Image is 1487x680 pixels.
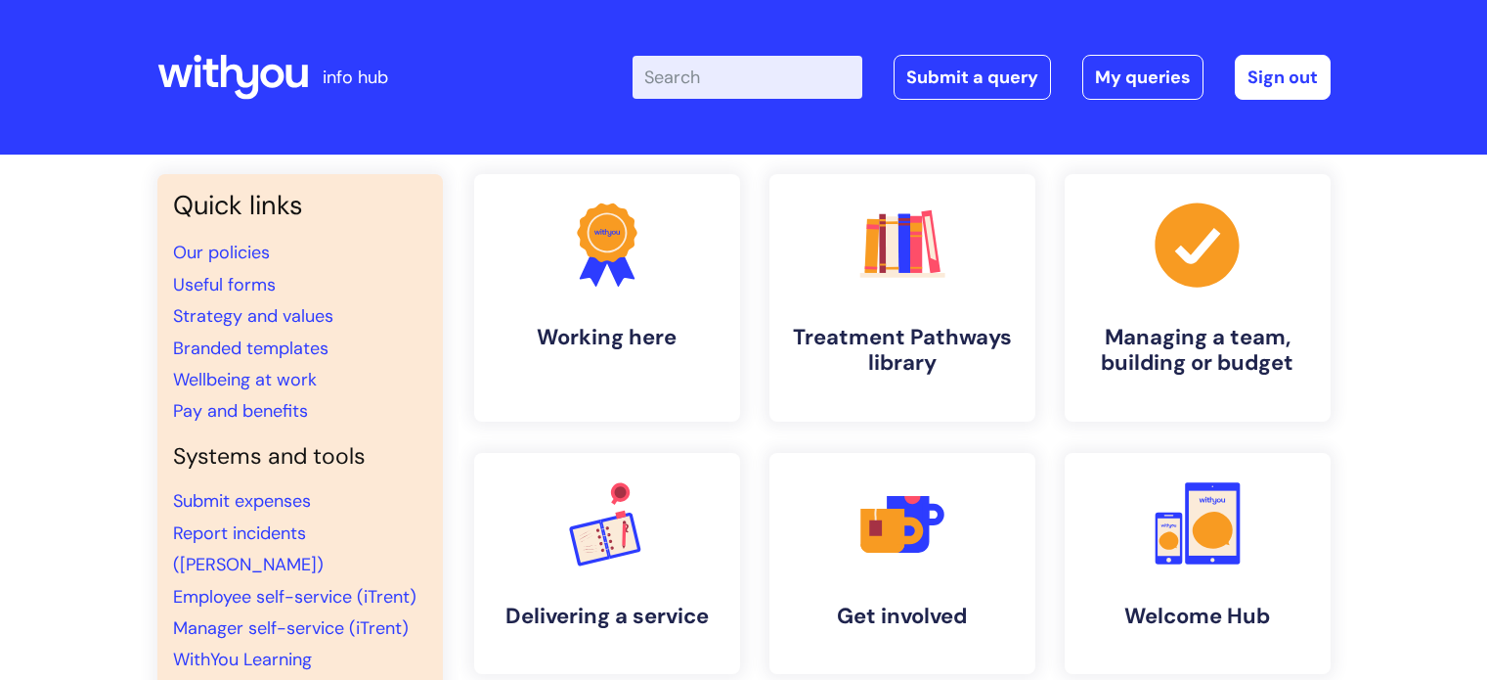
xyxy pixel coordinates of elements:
h4: Systems and tools [173,443,427,471]
a: Pay and benefits [173,399,308,423]
a: Treatment Pathways library [769,174,1035,422]
h4: Treatment Pathways library [785,325,1020,377]
a: Branded templates [173,337,328,360]
a: Sign out [1235,55,1331,100]
a: WithYou Learning [173,648,312,671]
a: Report incidents ([PERSON_NAME]) [173,521,324,576]
h3: Quick links [173,190,427,221]
div: | - [633,55,1331,100]
a: Delivering a service [474,453,740,674]
input: Search [633,56,862,99]
a: Submit expenses [173,489,311,513]
a: Submit a query [894,55,1051,100]
h4: Working here [490,325,724,350]
h4: Welcome Hub [1080,604,1315,629]
a: Get involved [769,453,1035,674]
a: My queries [1082,55,1203,100]
a: Manager self-service (iTrent) [173,616,409,640]
a: Managing a team, building or budget [1065,174,1331,422]
h4: Managing a team, building or budget [1080,325,1315,377]
a: Our policies [173,241,270,264]
a: Useful forms [173,273,276,296]
a: Working here [474,174,740,422]
a: Welcome Hub [1065,453,1331,674]
a: Wellbeing at work [173,368,317,391]
a: Employee self-service (iTrent) [173,585,416,609]
h4: Get involved [785,604,1020,629]
a: Strategy and values [173,304,333,328]
h4: Delivering a service [490,604,724,629]
p: info hub [323,62,388,93]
